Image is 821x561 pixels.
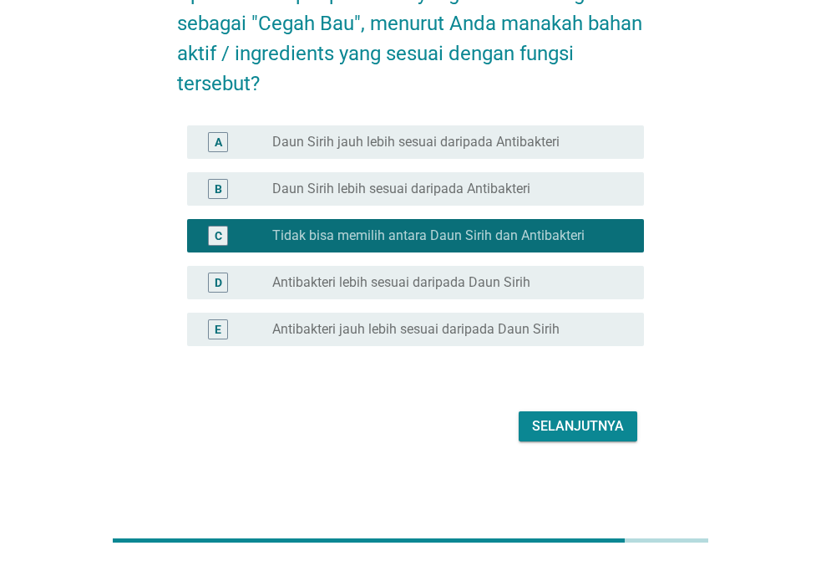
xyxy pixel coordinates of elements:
div: B [215,180,222,197]
div: Selanjutnya [532,416,624,436]
div: D [215,273,222,291]
label: Antibakteri jauh lebih sesuai daripada Daun Sirih [272,321,560,338]
label: Daun Sirih lebih sesuai daripada Antibakteri [272,181,530,197]
label: Daun Sirih jauh lebih sesuai daripada Antibakteri [272,134,560,150]
div: A [215,133,222,150]
div: C [215,227,222,244]
label: Antibakteri lebih sesuai daripada Daun Sirih [272,274,530,291]
label: Tidak bisa memilih antara Daun Sirih dan Antibakteri [272,227,585,244]
button: Selanjutnya [519,411,637,441]
div: E [215,320,221,338]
